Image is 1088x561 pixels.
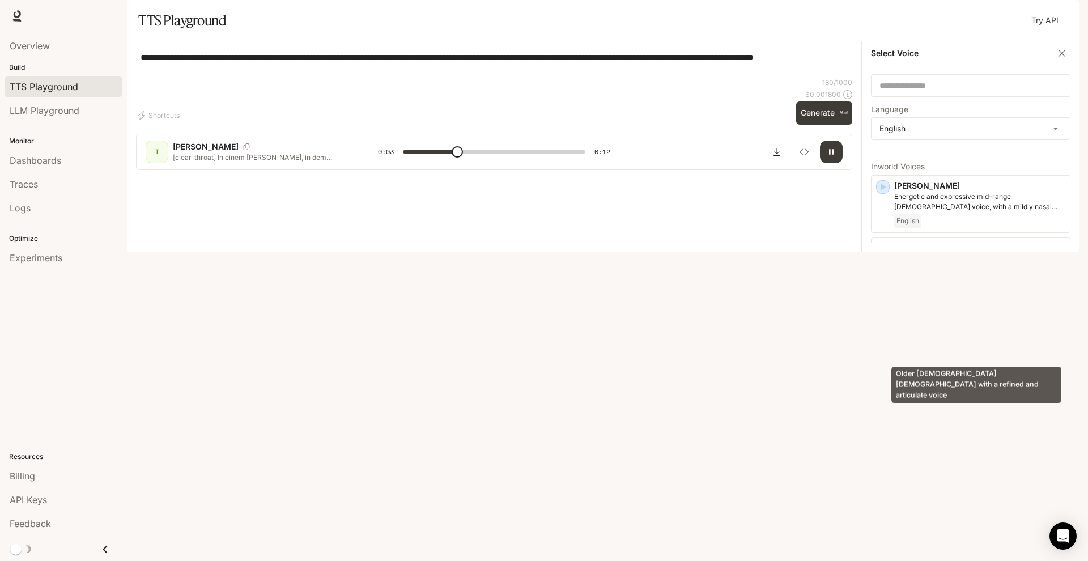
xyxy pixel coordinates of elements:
[594,146,610,158] span: 0:12
[891,367,1061,403] div: Older [DEMOGRAPHIC_DATA] [DEMOGRAPHIC_DATA] with a refined and articulate voice
[378,146,394,158] span: 0:03
[173,141,239,152] p: [PERSON_NAME]
[839,110,848,117] p: ⌘⏎
[871,105,908,113] p: Language
[766,141,788,163] button: Download audio
[894,192,1065,212] p: Energetic and expressive mid-range male voice, with a mildly nasal quality
[872,118,1070,139] div: English
[894,180,1065,192] p: [PERSON_NAME]
[894,214,921,228] span: English
[148,143,166,161] div: T
[1049,522,1077,550] div: Open Intercom Messenger
[138,9,226,32] h1: TTS Playground
[136,107,184,125] button: Shortcuts
[793,141,815,163] button: Inspect
[805,90,841,99] p: $ 0.001800
[871,163,1070,171] p: Inworld Voices
[1027,9,1063,32] a: Try API
[239,143,254,150] button: Copy Voice ID
[894,243,1065,254] p: [PERSON_NAME]
[822,78,852,87] p: 180 / 1000
[796,101,852,125] button: Generate⌘⏎
[173,152,351,162] p: [clear_throat] In einem [PERSON_NAME], in dem [PERSON_NAME] Flüsse fließt und Drachen durch purpu...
